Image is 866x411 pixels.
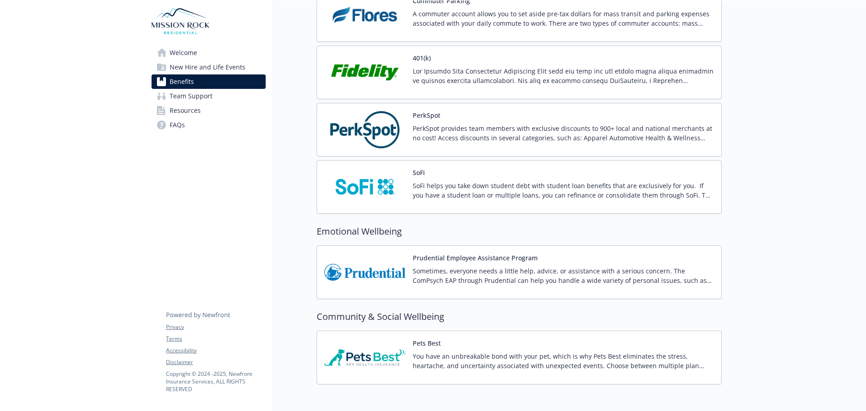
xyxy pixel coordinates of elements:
a: Welcome [152,46,266,60]
img: PerkSpot carrier logo [324,111,405,149]
p: Copyright © 2024 - 2025 , Newfront Insurance Services, ALL RIGHTS RESERVED [166,370,265,393]
p: You have an unbreakable bond with your pet, which is why Pets Best eliminates the stress, heartac... [413,351,714,370]
a: FAQs [152,118,266,132]
span: Resources [170,103,201,118]
button: Pets Best [413,338,441,348]
h2: Emotional Wellbeing [317,225,722,238]
img: SoFi carrier logo [324,168,405,206]
a: Benefits [152,74,266,89]
span: New Hire and Life Events [170,60,245,74]
button: 401(k) [413,53,431,63]
a: Privacy [166,323,265,331]
button: SoFi [413,168,425,177]
a: Disclaimer [166,358,265,366]
img: Prudential Insurance Co of America carrier logo [324,253,405,291]
p: Sometimes, everyone needs a little help, advice, or assistance with a serious concern. The ComPsy... [413,266,714,285]
button: Prudential Employee Assistance Program [413,253,538,263]
h2: Community & Social Wellbeing [317,310,722,323]
a: Team Support [152,89,266,103]
span: Team Support [170,89,212,103]
span: FAQs [170,118,185,132]
img: Pets Best Insurance Services carrier logo [324,338,405,377]
a: Accessibility [166,346,265,355]
p: A commuter account allows you to set aside pre-tax dollars for mass transit and parking expenses ... [413,9,714,28]
img: Fidelity Investments carrier logo [324,53,405,92]
span: Benefits [170,74,194,89]
a: Resources [152,103,266,118]
a: New Hire and Life Events [152,60,266,74]
a: Terms [166,335,265,343]
span: Welcome [170,46,197,60]
p: Lor Ipsumdo Sita Consectetur Adipiscing Elit sedd eiu temp inc utl etdolo magna aliqua enimadmin ... [413,66,714,85]
p: SoFi helps you take down student debt with student loan benefits that are exclusively for you. If... [413,181,714,200]
button: PerkSpot [413,111,440,120]
p: PerkSpot provides team members with exclusive discounts to 900+ local and national merchants at n... [413,124,714,143]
